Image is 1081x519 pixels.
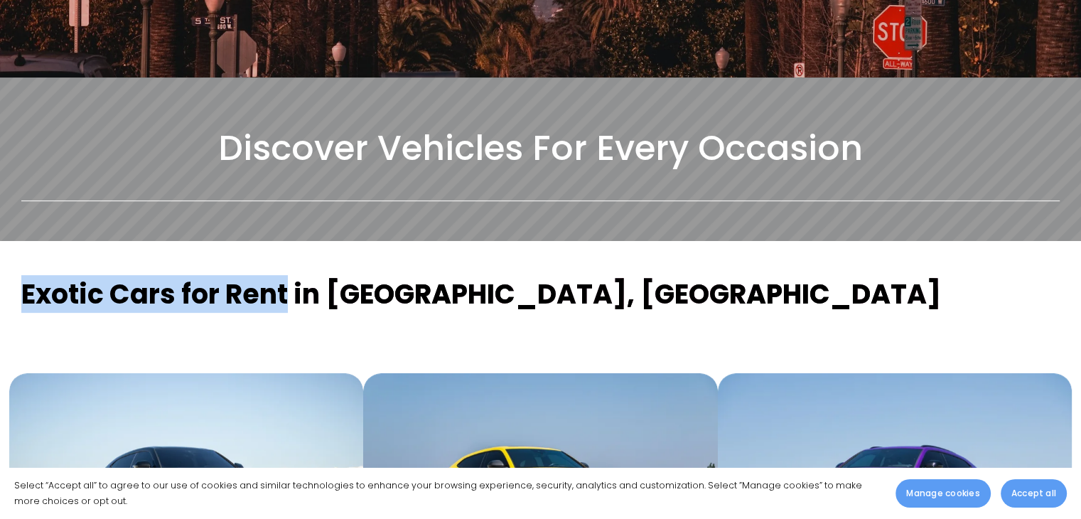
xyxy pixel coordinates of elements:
h2: Discover Vehicles For Every Occasion [21,126,1059,171]
span: Accept all [1011,487,1056,500]
button: Accept all [1001,479,1067,508]
strong: Exotic Cars for Rent in [GEOGRAPHIC_DATA], [GEOGRAPHIC_DATA] [21,275,940,313]
p: Select “Accept all” to agree to our use of cookies and similar technologies to enhance your brows... [14,478,881,509]
span: Manage cookies [906,487,979,500]
button: Manage cookies [896,479,990,508]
